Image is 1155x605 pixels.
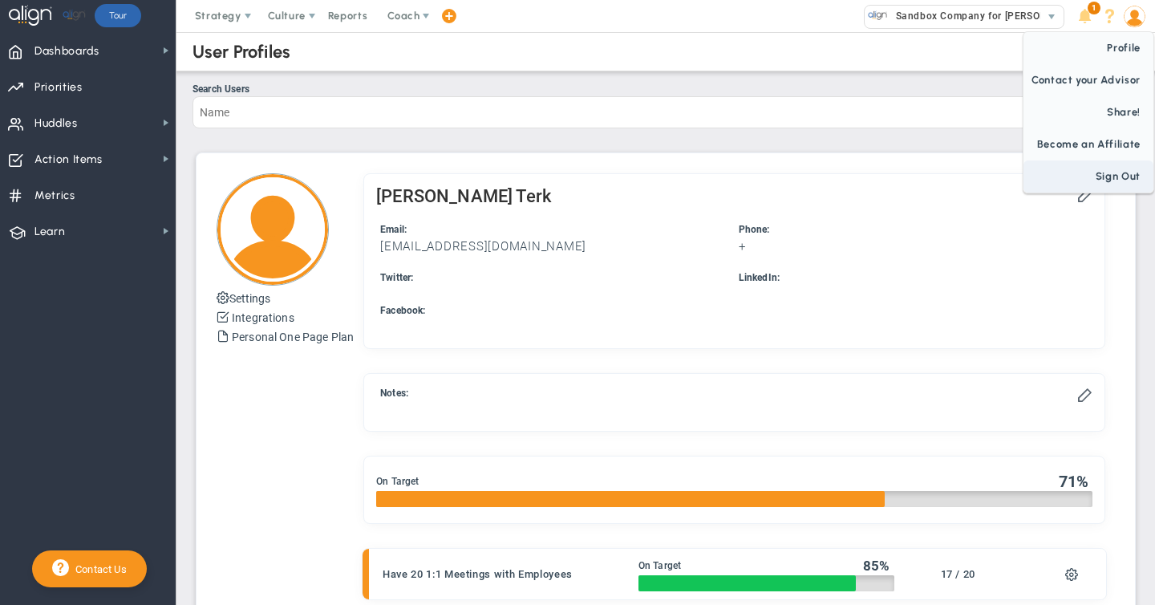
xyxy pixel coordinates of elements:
div: Facebook: [380,303,1088,319]
span: Contact Us [69,563,127,575]
span: Share! [1023,96,1153,128]
span: On Target [376,476,419,487]
span: Sandbox Company for [PERSON_NAME] [888,6,1084,26]
a: Personal One Page Plan [232,331,354,343]
div: Notes: [380,386,1072,401]
div: Email: [380,222,730,238]
div: % [1059,473,1093,490]
span: Learn [34,215,65,249]
span: Metrics [34,179,75,213]
h2: [PERSON_NAME] [376,186,513,206]
h2: Terk [516,186,551,206]
span: Dashboards [34,35,99,68]
input: Search Users [192,96,1139,128]
span: select [1040,6,1064,28]
span: Culture [268,10,306,22]
h3: + [739,239,1088,254]
span: Profile [1023,32,1153,64]
span: 17 / 20 [941,568,976,580]
span: Contact your Advisor [1023,64,1153,96]
h3: [EMAIL_ADDRESS][DOMAIN_NAME] [380,239,730,254]
span: Coach [387,10,419,22]
div: User Profiles [192,41,290,63]
img: 33519.Company.photo [868,6,888,26]
span: Have 20 1:1 Meetings with Employees [383,568,573,580]
img: Loading... [217,173,329,286]
span: 85 [863,558,879,574]
span: Sign Out [1023,160,1153,193]
div: Twitter: [380,270,730,286]
span: 1 [1088,2,1100,14]
span: Priorities [34,71,83,104]
button: Integrations [217,307,294,327]
div: Phone: [739,222,1088,238]
span: Huddles [34,107,78,140]
div: Search Users [192,83,1139,95]
span: Strategy [195,10,241,22]
span: On Target [638,560,681,571]
span: Action Items [34,143,103,177]
span: Become an Affiliate [1023,128,1153,160]
div: LinkedIn: [739,270,1088,286]
span: 71 [1059,472,1076,491]
button: Settings [217,288,270,307]
a: Integrations [232,311,294,324]
button: Personal One Page Plan [217,327,354,346]
div: % [863,557,894,575]
img: 51354.Person.photo [1124,6,1145,27]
